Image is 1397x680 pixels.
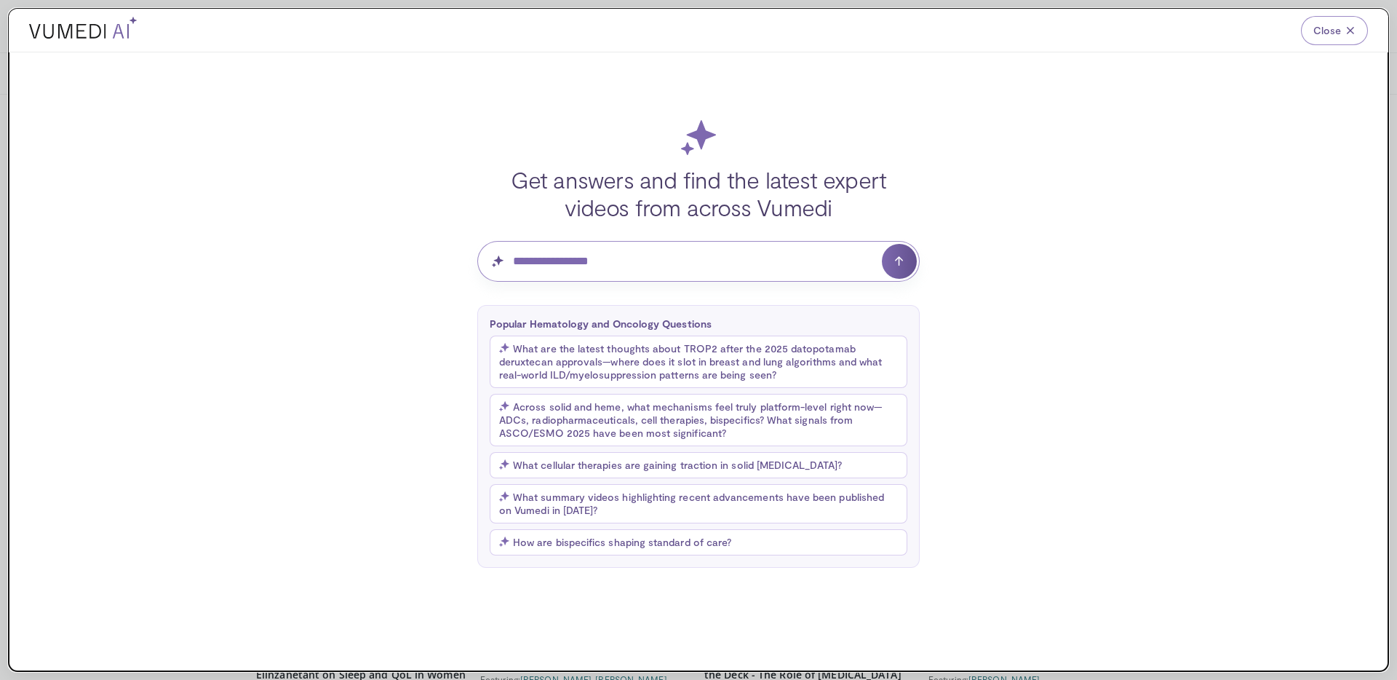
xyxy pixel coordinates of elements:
[490,394,907,446] button: Across solid and heme, what mechanisms feel truly platform-level right now—ADCs, radiopharmaceuti...
[29,17,137,39] img: vumedi-ai-logo.svg
[490,317,907,330] p: Popular Hematology and Oncology Questions
[490,452,907,478] button: What cellular therapies are gaining traction in solid [MEDICAL_DATA]?
[490,336,907,388] button: What are the latest thoughts about TROP2 after the 2025 datopotamab deruxtecan approvals—where do...
[477,165,920,221] h4: Get answers and find the latest expert videos from across Vumedi
[1301,16,1368,45] button: Close
[1313,23,1341,38] span: Close
[490,484,907,523] button: What summary videos highlighting recent advancements have been published on Vumedi in [DATE]?
[490,529,907,556] button: How are bispecifics shaping standard of care?
[477,241,920,282] input: Question for AI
